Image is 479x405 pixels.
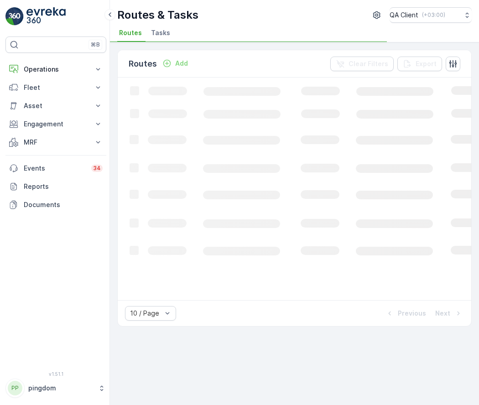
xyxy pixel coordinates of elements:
p: Next [435,309,450,318]
button: Operations [5,60,106,78]
button: QA Client(+03:00) [390,7,472,23]
img: logo_light-DOdMpM7g.png [26,7,66,26]
button: Fleet [5,78,106,97]
span: v 1.51.1 [5,371,106,377]
p: Add [175,59,188,68]
span: Tasks [151,28,170,37]
p: Operations [24,65,88,74]
button: Engagement [5,115,106,133]
p: Events [24,164,86,173]
a: Reports [5,177,106,196]
span: Routes [119,28,142,37]
p: ⌘B [91,41,100,48]
p: Reports [24,182,103,191]
button: Asset [5,97,106,115]
p: Asset [24,101,88,110]
p: Previous [398,309,426,318]
button: Next [434,308,464,319]
p: Fleet [24,83,88,92]
img: logo [5,7,24,26]
a: Documents [5,196,106,214]
p: pingdom [28,384,94,393]
button: Previous [384,308,427,319]
button: Export [397,57,442,71]
button: Add [159,58,192,69]
button: PPpingdom [5,379,106,398]
button: MRF [5,133,106,151]
p: Export [416,59,437,68]
p: ( +03:00 ) [422,11,445,19]
p: QA Client [390,10,418,20]
p: Clear Filters [349,59,388,68]
p: Routes [129,57,157,70]
p: Engagement [24,119,88,129]
p: Routes & Tasks [117,8,198,22]
p: MRF [24,138,88,147]
div: PP [8,381,22,395]
p: Documents [24,200,103,209]
a: Events34 [5,159,106,177]
button: Clear Filters [330,57,394,71]
p: 34 [93,165,101,172]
